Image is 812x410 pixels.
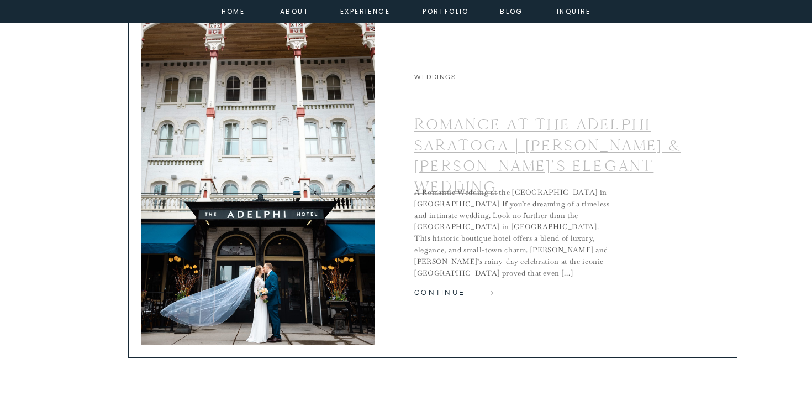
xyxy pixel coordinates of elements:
[280,6,305,15] a: about
[340,6,385,15] a: experience
[141,22,375,345] img: Couple in wedding attire in front of the Adelphi Hotel. The brides veil is blowing in wind. The H...
[422,6,470,15] a: portfolio
[554,6,594,15] a: inquire
[128,8,737,358] a: Romance at The Adelphi Saratoga | Rachel & Doug’s Elegant Wedding
[414,115,681,196] a: Romance at The Adelphi Saratoga | [PERSON_NAME] & [PERSON_NAME]’s Elegant Wedding
[470,285,500,301] a: Romance at The Adelphi Saratoga | Rachel & Doug’s Elegant Wedding
[218,6,248,15] a: home
[492,6,531,15] a: Blog
[414,187,614,279] p: A Romantic Wedding at the [GEOGRAPHIC_DATA] in [GEOGRAPHIC_DATA] If you’re dreaming of a timeless...
[414,288,456,298] a: continue
[414,74,456,81] a: Weddings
